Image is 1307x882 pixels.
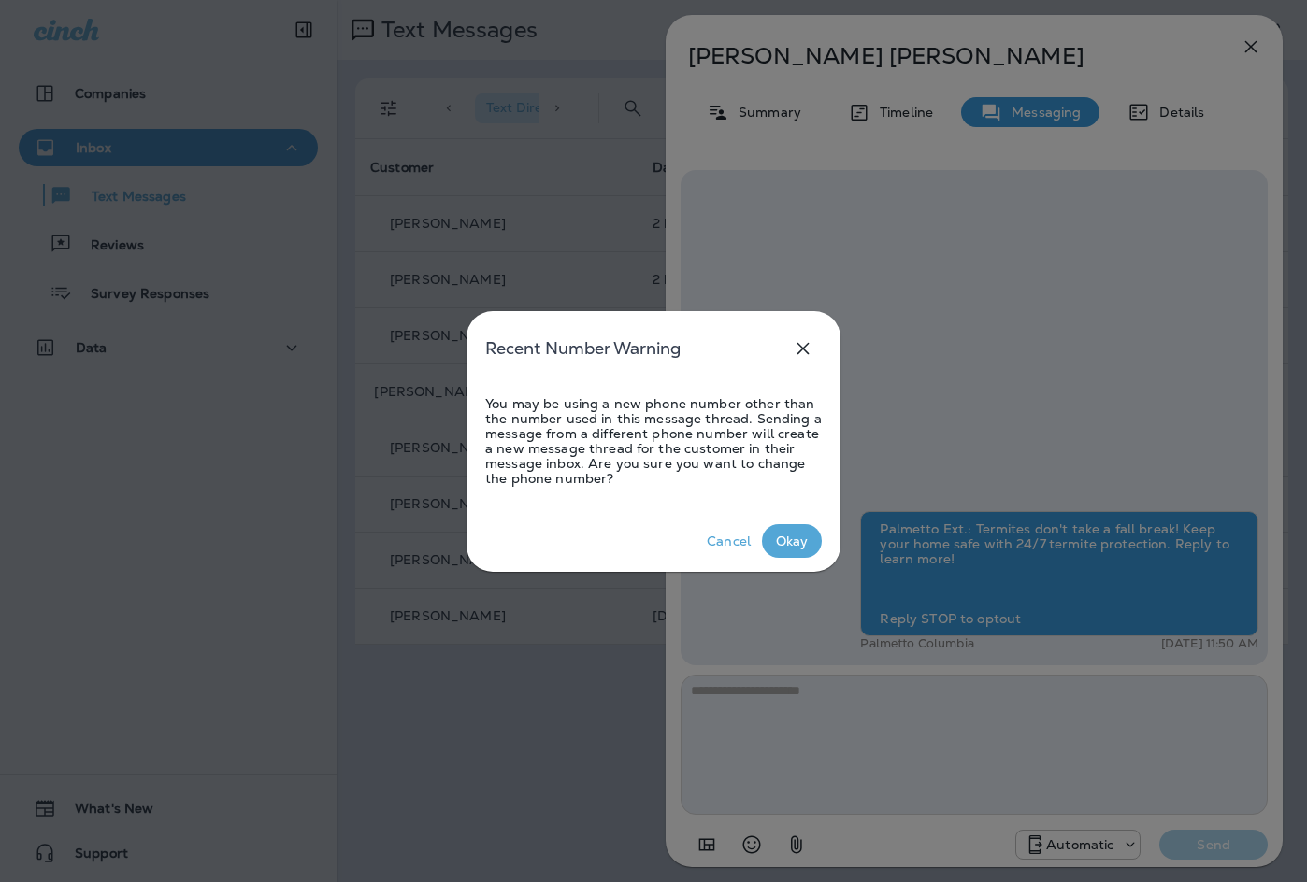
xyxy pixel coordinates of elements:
[696,524,762,558] button: Cancel
[776,533,809,548] div: Okay
[784,330,822,367] button: close
[707,533,751,548] div: Cancel
[762,524,822,558] button: Okay
[485,334,681,363] h5: Recent Number Warning
[485,396,822,486] p: You may be using a new phone number other than the number used in this message thread. Sending a ...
